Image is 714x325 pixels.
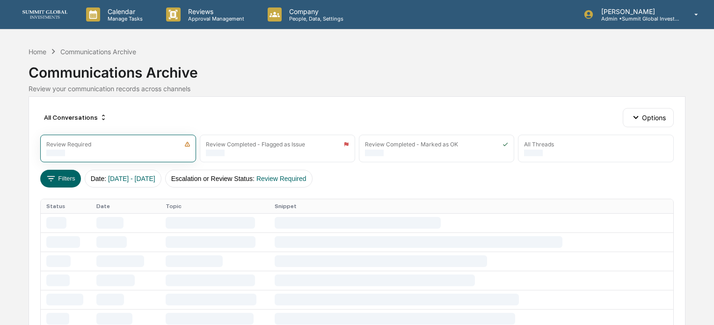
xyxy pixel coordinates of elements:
[160,199,269,213] th: Topic
[85,170,161,188] button: Date:[DATE] - [DATE]
[46,141,91,148] div: Review Required
[100,7,147,15] p: Calendar
[503,141,508,147] img: icon
[181,7,249,15] p: Reviews
[29,48,46,56] div: Home
[29,85,685,93] div: Review your communication records across channels
[29,57,685,81] div: Communications Archive
[256,175,306,182] span: Review Required
[365,141,458,148] div: Review Completed - Marked as OK
[269,199,673,213] th: Snippet
[108,175,155,182] span: [DATE] - [DATE]
[40,170,81,188] button: Filters
[282,7,348,15] p: Company
[165,170,313,188] button: Escalation or Review Status:Review Required
[623,108,674,127] button: Options
[524,141,554,148] div: All Threads
[343,141,349,147] img: icon
[40,110,111,125] div: All Conversations
[41,199,91,213] th: Status
[181,15,249,22] p: Approval Management
[282,15,348,22] p: People, Data, Settings
[60,48,136,56] div: Communications Archive
[594,15,681,22] p: Admin • Summit Global Investments
[22,10,67,19] img: logo
[91,199,160,213] th: Date
[100,15,147,22] p: Manage Tasks
[184,141,190,147] img: icon
[206,141,305,148] div: Review Completed - Flagged as Issue
[594,7,681,15] p: [PERSON_NAME]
